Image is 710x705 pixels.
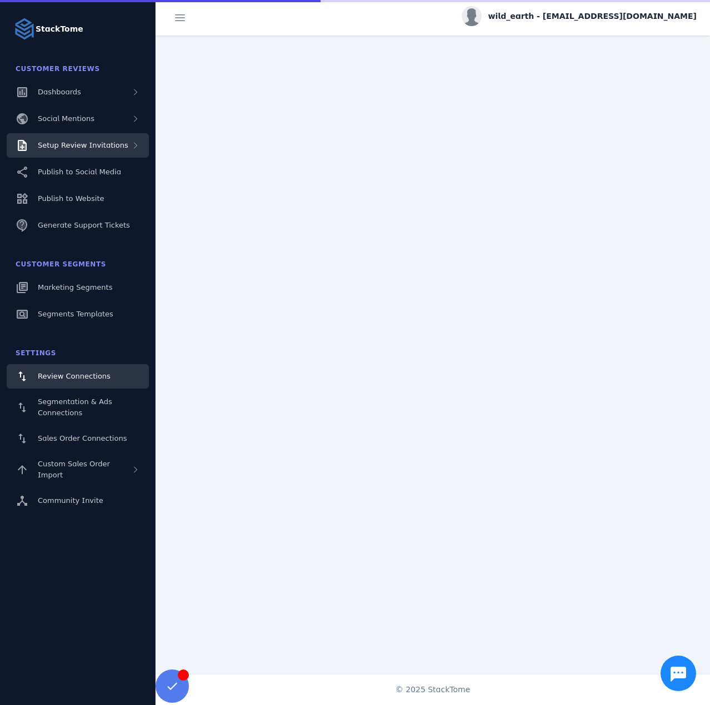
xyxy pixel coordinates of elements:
a: Marketing Segments [7,275,149,300]
span: wild_earth - [EMAIL_ADDRESS][DOMAIN_NAME] [488,11,697,22]
span: Dashboards [38,88,81,96]
a: Publish to Social Media [7,160,149,184]
a: Generate Support Tickets [7,213,149,238]
strong: StackTome [36,23,83,35]
img: profile.jpg [462,6,482,26]
span: Setup Review Invitations [38,141,128,149]
span: Customer Segments [16,260,106,268]
a: Sales Order Connections [7,426,149,451]
span: Sales Order Connections [38,434,127,442]
span: Marketing Segments [38,283,112,291]
span: Segmentation & Ads Connections [38,397,112,417]
span: Settings [16,349,56,357]
span: Community Invite [38,496,103,505]
img: Logo image [13,18,36,40]
span: Publish to Website [38,194,104,203]
button: wild_earth - [EMAIL_ADDRESS][DOMAIN_NAME] [462,6,697,26]
span: Custom Sales Order Import [38,460,110,479]
span: Segments Templates [38,310,113,318]
span: Customer Reviews [16,65,100,73]
span: Review Connections [38,372,111,380]
a: Segments Templates [7,302,149,326]
span: Publish to Social Media [38,168,121,176]
span: Social Mentions [38,114,94,123]
span: Generate Support Tickets [38,221,130,229]
a: Publish to Website [7,187,149,211]
a: Review Connections [7,364,149,389]
span: © 2025 StackTome [396,684,471,696]
a: Community Invite [7,489,149,513]
a: Segmentation & Ads Connections [7,391,149,424]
